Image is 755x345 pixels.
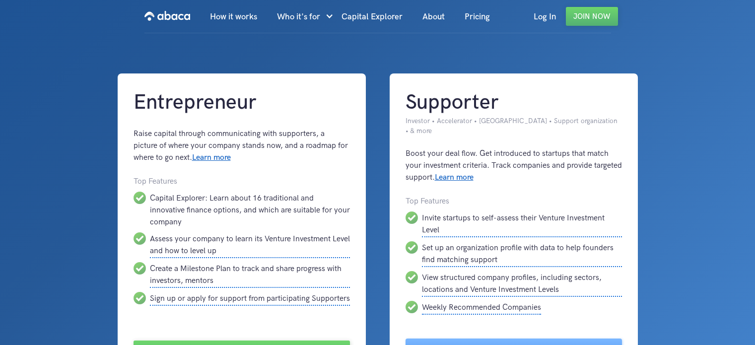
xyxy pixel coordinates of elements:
img: Abaca logo [144,8,190,24]
div: Capital Explorer: Learn about 16 traditional and innovative finance options, and which are suitab... [150,192,350,228]
div: Raise capital through communicating with supporters, a picture of where your company stands now, ... [134,128,350,164]
h1: Entrepreneur [134,89,350,116]
div: Invite startups to self-assess their Venture Investment Level [422,211,622,237]
div: View structured company profiles, including sectors, locations and Venture Investment Levels [422,271,622,297]
div: Top Features [134,176,350,188]
h1: Supporter [406,89,622,116]
div: Weekly Recommended Companies [422,301,541,315]
div: Assess your company to learn its Venture Investment Level and how to level up [150,232,350,258]
a: Learn more [192,153,231,162]
a: Learn more [435,173,474,182]
a: Join Now [566,7,618,26]
div: Create a Milestone Plan to track and share progress with investors, mentors [150,262,350,288]
div: Sign up or apply for support from participating Supporters [150,292,350,306]
div: Boost your deal flow. Get introduced to startups that match your investment criteria. Track compa... [406,148,622,184]
div: Set up an organization profile with data to help founders find matching support [422,241,622,267]
div: Investor • Accelerator • [GEOGRAPHIC_DATA] • Support organization • & more [406,116,622,136]
div: Top Features [406,196,622,207]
